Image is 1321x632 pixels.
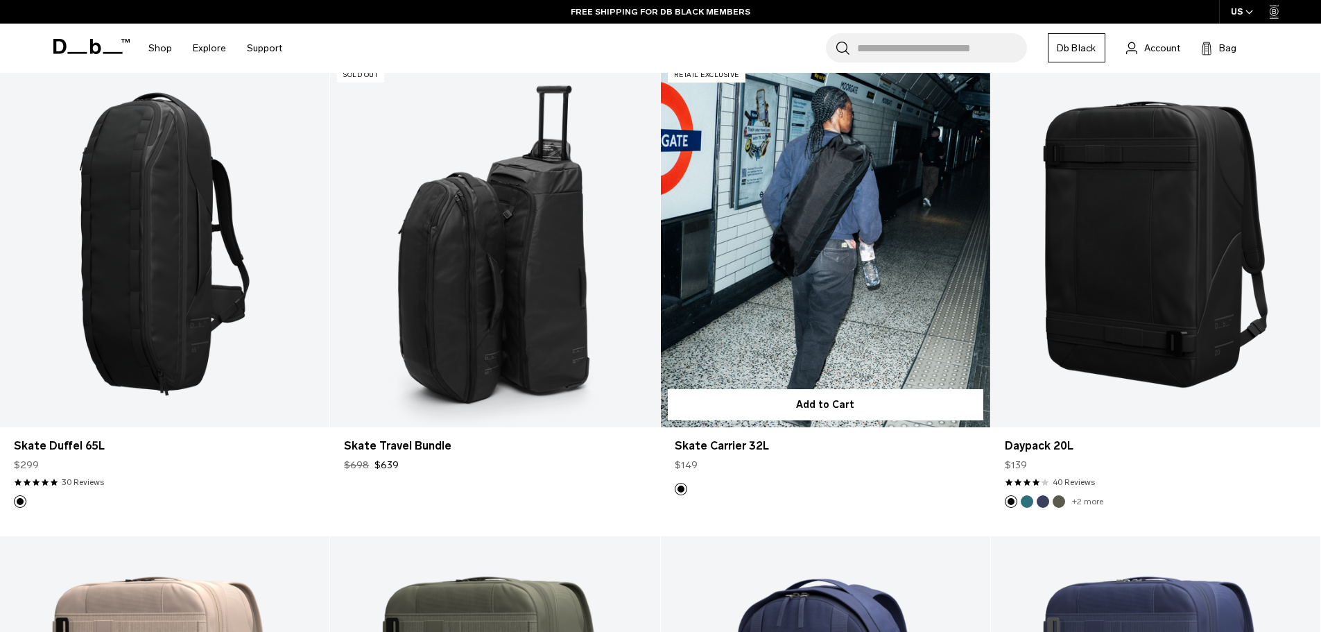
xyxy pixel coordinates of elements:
a: Skate Carrier 32L [661,61,990,427]
a: +2 more [1072,497,1103,506]
a: Skate Travel Bundle [344,438,646,454]
button: Add to Cart [668,389,983,420]
a: FREE SHIPPING FOR DB BLACK MEMBERS [571,6,750,18]
span: $149 [675,458,698,472]
p: retail exclusive [668,68,745,83]
a: Skate Duffel 65L [14,438,316,454]
span: $639 [374,458,399,472]
a: Account [1126,40,1180,56]
button: Black Out [1005,495,1017,508]
a: Explore [193,24,226,73]
a: 30 reviews [62,476,104,488]
a: 40 reviews [1053,476,1095,488]
button: Black Out [675,483,687,495]
span: Account [1144,41,1180,55]
a: Skate Travel Bundle [330,61,659,427]
button: Blue Hour [1037,495,1049,508]
span: $139 [1005,458,1027,472]
a: Shop [148,24,172,73]
button: Midnight Teal [1021,495,1033,508]
p: Sold Out [337,68,384,83]
s: $698 [344,458,369,472]
a: Daypack 20L [1005,438,1306,454]
button: Black Out [14,495,26,508]
a: Skate Carrier 32L [675,438,976,454]
a: Daypack 20L [991,61,1320,427]
a: Support [247,24,282,73]
a: Db Black [1048,33,1105,62]
nav: Main Navigation [138,24,293,73]
span: $299 [14,458,39,472]
span: Bag [1219,41,1236,55]
button: Bag [1201,40,1236,56]
button: Moss Green [1053,495,1065,508]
